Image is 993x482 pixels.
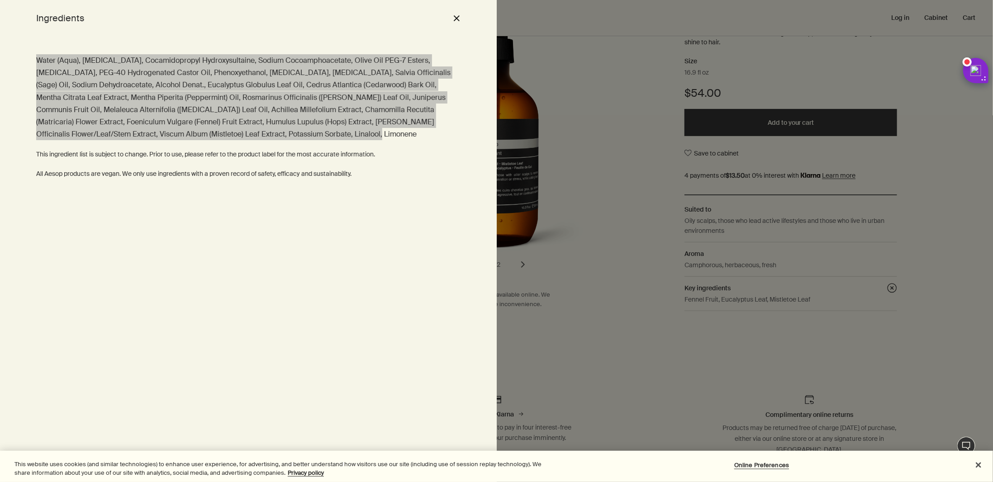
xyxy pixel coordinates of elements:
[957,437,975,455] button: Live Assistance
[733,457,790,475] button: Online Preferences, Opens the preference center dialog
[36,149,375,159] p: This ingredient list is subject to change. Prior to use, please refer to the product label for th...
[14,460,546,477] div: This website uses cookies (and similar technologies) to enhance user experience, for advertising,...
[288,469,324,477] a: More information about your privacy, opens in a new tab
[36,169,352,179] p: All Aesop products are vegan. We only use ingredients with a proven record of safety, efficacy an...
[36,54,461,140] p: Water (Aqua), [MEDICAL_DATA], Cocamidopropyl Hydroxysultaine, Sodium Cocoamphoacetate, Olive Oil ...
[969,455,988,475] button: Close
[36,10,85,26] h2: Ingredients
